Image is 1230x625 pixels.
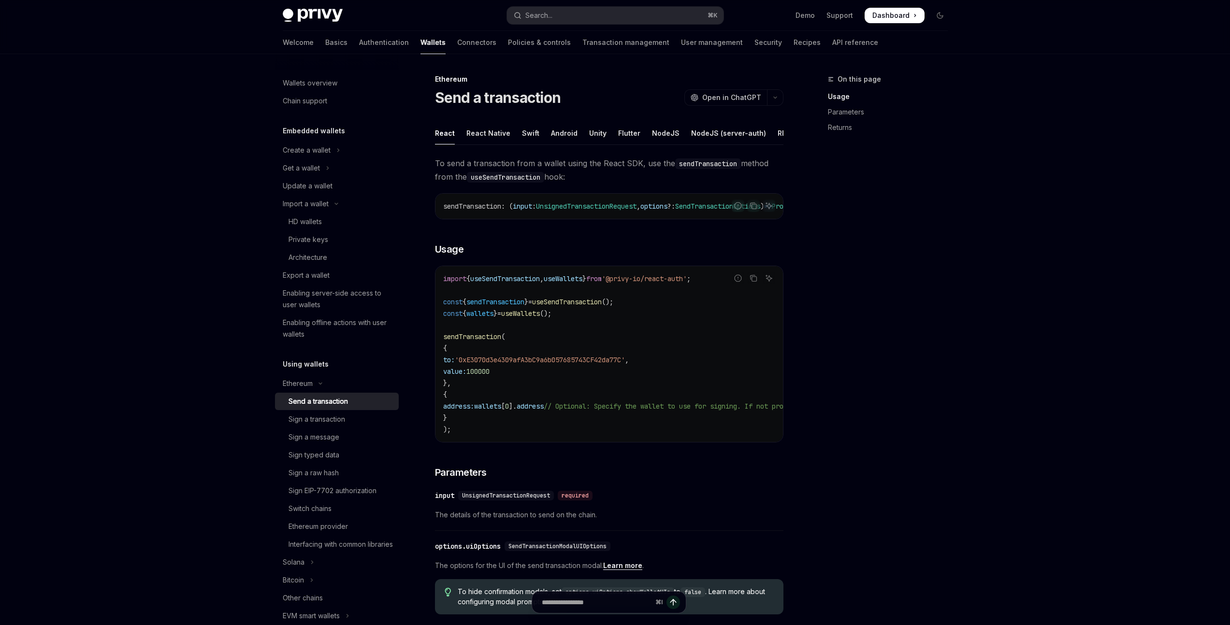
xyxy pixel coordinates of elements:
a: HD wallets [275,213,399,230]
a: Interfacing with common libraries [275,536,399,553]
button: Toggle dark mode [932,8,948,23]
button: Ask AI [763,199,775,212]
button: Send message [666,596,680,609]
div: Other chains [283,592,323,604]
span: sendTransaction [443,332,501,341]
span: ?: [667,202,675,211]
a: Dashboard [865,8,925,23]
div: Sign typed data [289,449,339,461]
span: useWallets [544,274,582,283]
div: Wallets overview [283,77,337,89]
button: Toggle Ethereum section [275,375,399,392]
a: Enabling server-side access to user wallets [275,284,399,313]
div: Import a wallet [283,198,329,210]
code: useSendTransaction [467,172,544,183]
span: 100000 [466,367,490,376]
span: const [443,309,463,318]
span: { [463,309,466,318]
span: = [497,309,501,318]
a: Enabling offline actions with user wallets [275,314,399,343]
div: Update a wallet [283,180,333,192]
span: Usage [435,242,464,256]
a: Basics [325,31,347,54]
span: ; [687,274,691,283]
span: , [637,202,640,211]
span: sendTransaction [443,202,501,211]
span: : ( [501,202,513,211]
button: Report incorrect code [732,272,744,284]
span: { [463,298,466,306]
div: Private keys [289,234,328,245]
div: Flutter [618,122,640,144]
span: To send a transaction from a wallet using the React SDK, use the method from the hook: [435,156,783,184]
div: Enabling offline actions with user wallets [283,317,393,340]
a: Authentication [359,31,409,54]
button: Copy the contents from the code block [747,272,760,284]
div: NodeJS (server-auth) [691,122,766,144]
div: Sign a raw hash [289,467,339,479]
a: Switch chains [275,500,399,517]
span: { [466,274,470,283]
span: } [582,274,586,283]
div: Unity [589,122,607,144]
span: , [625,355,629,364]
a: Update a wallet [275,177,399,195]
span: The details of the transaction to send on the chain. [435,509,783,521]
div: Chain support [283,95,327,107]
span: // Optional: Specify the wallet to use for signing. If not provided, the first wallet will be used. [544,402,926,411]
a: Transaction management [582,31,669,54]
span: UnsignedTransactionRequest [536,202,637,211]
code: false [680,587,705,597]
span: On this page [838,73,881,85]
div: Ethereum [435,74,783,84]
span: useWallets [501,309,540,318]
span: to: [443,355,455,364]
a: User management [681,31,743,54]
a: Recipes [794,31,821,54]
a: Parameters [828,104,955,120]
a: Chain support [275,92,399,110]
span: SendTransactionModalUIOptions [508,542,607,550]
div: Sign a message [289,431,339,443]
span: useSendTransaction [470,274,540,283]
button: Toggle Solana section [275,554,399,571]
input: Ask a question... [542,592,651,613]
span: } [443,413,447,422]
span: useSendTransaction [532,298,602,306]
div: Switch chains [289,503,332,514]
span: Parameters [435,466,487,479]
div: React [435,122,455,144]
button: Toggle Get a wallet section [275,159,399,177]
span: , [540,274,544,283]
div: required [558,491,593,500]
div: Sign EIP-7702 authorization [289,485,376,497]
span: SendTransactionOptions [675,202,760,211]
div: React Native [466,122,510,144]
div: Export a wallet [283,270,330,281]
span: '0xE3070d3e4309afA3bC9a6b057685743CF42da77C' [455,355,625,364]
a: Learn more [603,561,642,570]
span: sendTransaction [466,298,524,306]
a: Support [826,11,853,20]
button: Toggle EVM smart wallets section [275,607,399,625]
div: Ethereum [283,378,313,389]
div: REST API [778,122,808,144]
div: Create a wallet [283,144,331,156]
a: API reference [832,31,878,54]
div: Enabling server-side access to user wallets [283,287,393,311]
span: : [532,202,536,211]
span: UnsignedTransactionRequest [462,492,550,499]
div: Get a wallet [283,162,320,174]
a: Export a wallet [275,267,399,284]
div: HD wallets [289,216,322,227]
span: const [443,298,463,306]
span: options [640,202,667,211]
code: options.uiOptions.showWalletUIs [562,587,674,597]
button: Toggle Create a wallet section [275,142,399,159]
span: Dashboard [872,11,910,20]
span: The options for the UI of the send transaction modal. . [435,560,783,571]
span: (); [540,309,551,318]
a: Welcome [283,31,314,54]
button: Ask AI [763,272,775,284]
svg: Tip [445,588,451,597]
